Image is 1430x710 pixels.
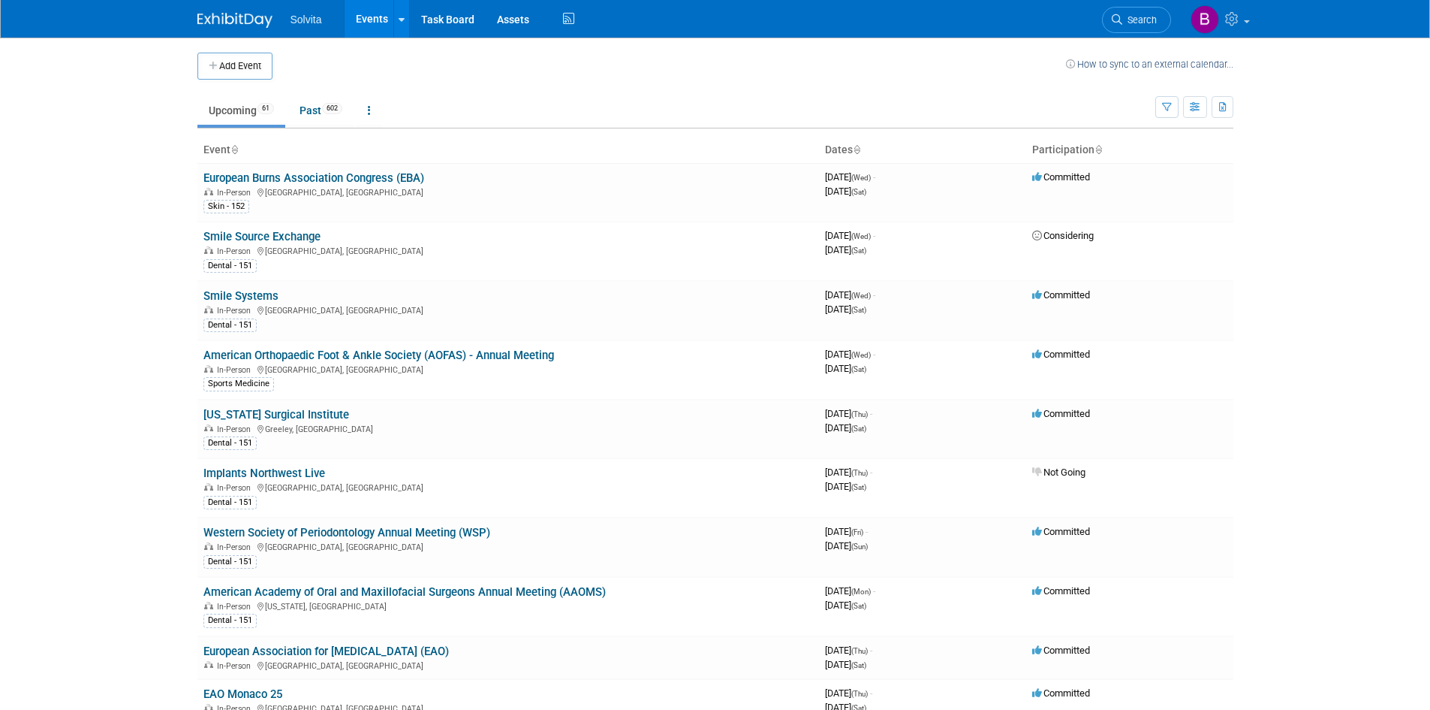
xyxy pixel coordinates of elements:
[851,365,866,373] span: (Sat)
[870,408,872,419] span: -
[203,230,321,243] a: Smile Source Exchange
[825,600,866,611] span: [DATE]
[819,137,1026,163] th: Dates
[203,645,449,658] a: European Association for [MEDICAL_DATA] (EAO)
[1032,408,1090,419] span: Committed
[203,555,257,569] div: Dental - 151
[851,424,866,433] span: (Sat)
[230,144,238,156] a: Sort by Event Name
[197,13,272,28] img: ExhibitDay
[203,481,813,493] div: [GEOGRAPHIC_DATA], [GEOGRAPHIC_DATA]
[1066,59,1233,70] a: How to sync to an external calendar...
[1032,467,1085,478] span: Not Going
[825,659,866,670] span: [DATE]
[851,188,866,196] span: (Sat)
[203,540,813,552] div: [GEOGRAPHIC_DATA], [GEOGRAPHIC_DATA]
[203,319,257,332] div: Dental - 151
[825,687,872,699] span: [DATE]
[204,306,213,313] img: In-Person Event
[217,542,255,552] span: In-Person
[217,188,255,198] span: In-Person
[217,661,255,671] span: In-Person
[203,289,278,303] a: Smile Systems
[204,424,213,432] img: In-Person Event
[825,481,866,492] span: [DATE]
[197,96,285,125] a: Upcoming61
[825,349,875,360] span: [DATE]
[217,483,255,493] span: In-Person
[873,171,875,183] span: -
[288,96,354,125] a: Past602
[851,246,866,255] span: (Sat)
[217,424,255,434] span: In-Person
[1122,14,1157,26] span: Search
[322,103,342,114] span: 602
[203,171,424,185] a: European Burns Association Congress (EBA)
[825,526,868,537] span: [DATE]
[851,469,868,477] span: (Thu)
[851,690,868,698] span: (Thu)
[873,230,875,241] span: -
[851,483,866,491] span: (Sat)
[825,171,875,183] span: [DATE]
[1032,289,1090,301] span: Committed
[203,526,490,539] a: Western Society of Periodontology Annual Meeting (WSP)
[203,659,813,671] div: [GEOGRAPHIC_DATA], [GEOGRAPHIC_DATA]
[203,687,282,701] a: EAO Monaco 25
[825,467,872,478] span: [DATE]
[870,645,872,656] span: -
[203,437,257,450] div: Dental - 151
[257,103,274,114] span: 61
[851,542,868,551] span: (Sun)
[851,647,868,655] span: (Thu)
[291,14,322,26] span: Solvita
[870,467,872,478] span: -
[851,588,871,596] span: (Mon)
[825,186,866,197] span: [DATE]
[197,53,272,80] button: Add Event
[1032,349,1090,360] span: Committed
[204,188,213,195] img: In-Person Event
[203,244,813,256] div: [GEOGRAPHIC_DATA], [GEOGRAPHIC_DATA]
[825,304,866,315] span: [DATE]
[873,289,875,301] span: -
[851,174,871,182] span: (Wed)
[851,292,871,300] span: (Wed)
[825,540,868,551] span: [DATE]
[851,306,866,314] span: (Sat)
[825,585,875,597] span: [DATE]
[1102,7,1171,33] a: Search
[204,542,213,550] img: In-Person Event
[825,363,866,374] span: [DATE]
[873,585,875,597] span: -
[851,528,863,536] span: (Fri)
[204,602,213,609] img: In-Person Event
[203,614,257,627] div: Dental - 151
[203,600,813,612] div: [US_STATE], [GEOGRAPHIC_DATA]
[203,186,813,198] div: [GEOGRAPHIC_DATA], [GEOGRAPHIC_DATA]
[203,200,249,213] div: Skin - 152
[217,246,255,256] span: In-Person
[825,645,872,656] span: [DATE]
[203,304,813,316] div: [GEOGRAPHIC_DATA], [GEOGRAPHIC_DATA]
[851,410,868,418] span: (Thu)
[203,259,257,273] div: Dental - 151
[1191,5,1219,34] img: Brandon Woods
[204,483,213,491] img: In-Person Event
[217,306,255,316] span: In-Person
[851,232,871,240] span: (Wed)
[1032,171,1090,183] span: Committed
[1026,137,1233,163] th: Participation
[851,602,866,610] span: (Sat)
[825,289,875,301] span: [DATE]
[217,602,255,612] span: In-Person
[203,349,554,362] a: American Orthopaedic Foot & Ankle Society (AOFAS) - Annual Meeting
[873,349,875,360] span: -
[203,496,257,509] div: Dental - 151
[204,661,213,669] img: In-Person Event
[204,246,213,254] img: In-Person Event
[866,526,868,537] span: -
[1094,144,1102,156] a: Sort by Participation Type
[203,467,325,480] a: Implants Northwest Live
[1032,585,1090,597] span: Committed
